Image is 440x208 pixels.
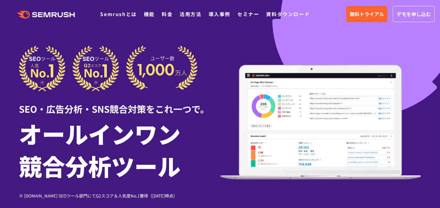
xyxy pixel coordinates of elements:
div: SEO・広告分析・SNS競合対策をこれ一つで。 [19,91,220,116]
a: デモを申し込む [393,6,435,22]
a: セミナー [237,11,259,18]
span: デモを申し込む [397,10,431,18]
div: ※ [DOMAIN_NAME] SEOツール部門にてG2スコア＆人気度No.1獲得（[DATE]時点） [19,192,220,199]
span: 無料トライアル [350,10,384,18]
a: Semrushとは [100,11,137,18]
a: 機能 [144,11,155,18]
a: 導入事例 [209,11,230,18]
a: 無料トライアル [346,6,387,22]
a: 資料ダウンロード [266,11,310,18]
a: 料金 [162,11,173,18]
h1: オールインワン 競合分析ツール [19,117,220,182]
a: 活用方法 [180,11,201,18]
